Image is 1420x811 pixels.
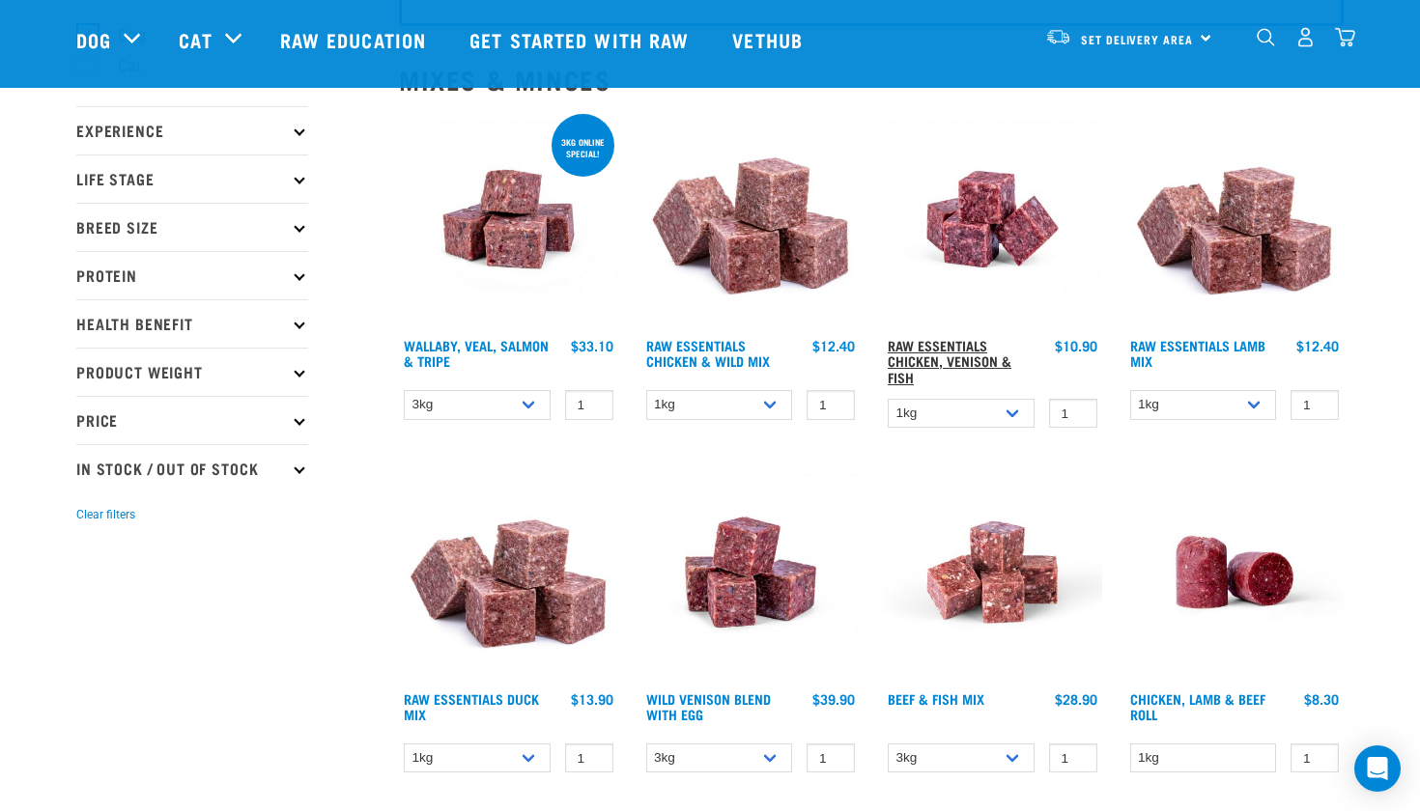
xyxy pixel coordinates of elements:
img: user.png [1295,27,1316,47]
img: Wallaby Veal Salmon Tripe 1642 [399,110,618,329]
div: $12.40 [1296,338,1339,353]
a: Raw Essentials Duck Mix [404,695,539,717]
div: $8.30 [1304,691,1339,707]
input: 1 [565,743,613,773]
img: Beef Mackerel 1 [883,462,1102,682]
p: Protein [76,251,308,299]
a: Chicken, Lamb & Beef Roll [1130,695,1265,717]
p: Experience [76,106,308,154]
div: $10.90 [1055,338,1097,353]
div: 3kg online special! [552,127,614,168]
img: van-moving.png [1045,28,1071,45]
p: Life Stage [76,154,308,203]
p: Product Weight [76,348,308,396]
a: Raw Education [261,1,450,78]
div: $39.90 [812,691,855,707]
a: Dog [76,25,111,54]
a: Beef & Fish Mix [888,695,984,702]
input: 1 [1291,743,1339,773]
img: Pile Of Cubed Chicken Wild Meat Mix [641,110,861,329]
button: Clear filters [76,506,135,523]
div: $13.90 [571,691,613,707]
input: 1 [565,390,613,420]
p: Price [76,396,308,444]
a: Vethub [713,1,827,78]
a: Raw Essentials Lamb Mix [1130,342,1265,364]
img: Chicken Venison mix 1655 [883,110,1102,329]
input: 1 [1049,399,1097,429]
img: Raw Essentials Chicken Lamb Beef Bulk Minced Raw Dog Food Roll Unwrapped [1125,462,1345,682]
input: 1 [1291,390,1339,420]
p: In Stock / Out Of Stock [76,444,308,492]
p: Breed Size [76,203,308,251]
a: Raw Essentials Chicken, Venison & Fish [888,342,1011,379]
a: Raw Essentials Chicken & Wild Mix [646,342,770,364]
span: Set Delivery Area [1081,36,1193,42]
a: Get started with Raw [450,1,713,78]
a: Cat [179,25,212,54]
img: Venison Egg 1616 [641,462,861,682]
div: $28.90 [1055,691,1097,707]
img: home-icon@2x.png [1335,27,1355,47]
div: $12.40 [812,338,855,353]
div: Open Intercom Messenger [1354,745,1401,792]
div: $33.10 [571,338,613,353]
input: 1 [807,390,855,420]
input: 1 [1049,743,1097,773]
a: Wallaby, Veal, Salmon & Tripe [404,342,549,364]
img: ?1041 RE Lamb Mix 01 [399,462,618,682]
input: 1 [807,743,855,773]
a: Wild Venison Blend with Egg [646,695,771,717]
img: ?1041 RE Lamb Mix 01 [1125,110,1345,329]
img: home-icon-1@2x.png [1257,28,1275,46]
p: Health Benefit [76,299,308,348]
